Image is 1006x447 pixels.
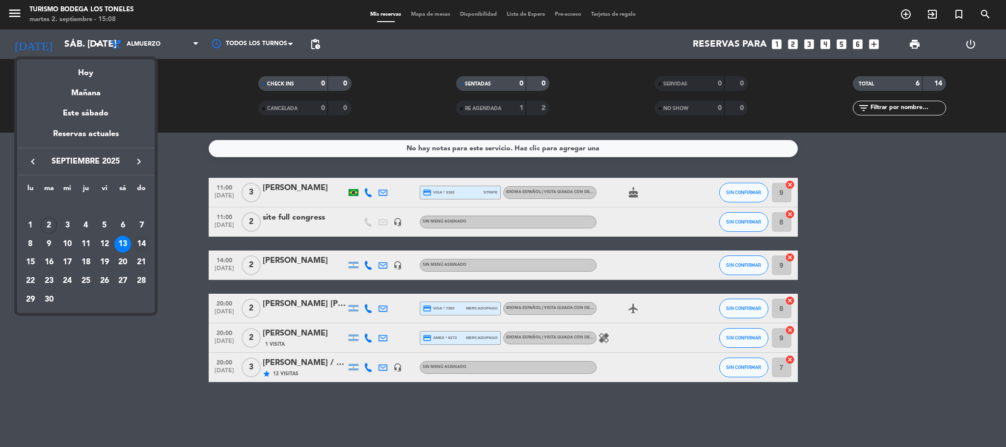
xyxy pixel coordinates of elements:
td: 2 de septiembre de 2025 [40,216,58,235]
td: 27 de septiembre de 2025 [114,272,133,290]
td: SEP. [21,198,151,217]
td: 11 de septiembre de 2025 [77,235,95,253]
div: 4 [78,217,94,234]
td: 3 de septiembre de 2025 [58,216,77,235]
div: 7 [133,217,150,234]
div: 9 [41,236,57,252]
div: 17 [59,254,76,271]
div: 1 [22,217,39,234]
th: lunes [21,183,40,198]
td: 12 de septiembre de 2025 [95,235,114,253]
td: 10 de septiembre de 2025 [58,235,77,253]
div: 13 [114,236,131,252]
div: 5 [96,217,113,234]
div: 6 [114,217,131,234]
td: 6 de septiembre de 2025 [114,216,133,235]
td: 15 de septiembre de 2025 [21,253,40,272]
div: 27 [114,273,131,289]
td: 28 de septiembre de 2025 [132,272,151,290]
div: 22 [22,273,39,289]
th: viernes [95,183,114,198]
div: 30 [41,291,57,308]
i: keyboard_arrow_right [133,156,145,168]
div: 10 [59,236,76,252]
div: 20 [114,254,131,271]
div: 23 [41,273,57,289]
td: 25 de septiembre de 2025 [77,272,95,290]
div: 19 [96,254,113,271]
td: 14 de septiembre de 2025 [132,235,151,253]
div: 21 [133,254,150,271]
td: 24 de septiembre de 2025 [58,272,77,290]
td: 4 de septiembre de 2025 [77,216,95,235]
div: 15 [22,254,39,271]
td: 8 de septiembre de 2025 [21,235,40,253]
td: 13 de septiembre de 2025 [114,235,133,253]
td: 30 de septiembre de 2025 [40,290,58,309]
td: 22 de septiembre de 2025 [21,272,40,290]
button: keyboard_arrow_right [130,155,148,168]
div: Hoy [17,59,155,80]
button: keyboard_arrow_left [24,155,42,168]
div: Reservas actuales [17,128,155,148]
td: 19 de septiembre de 2025 [95,253,114,272]
div: 24 [59,273,76,289]
div: 25 [78,273,94,289]
div: Mañana [17,80,155,100]
div: Este sábado [17,100,155,127]
td: 7 de septiembre de 2025 [132,216,151,235]
i: keyboard_arrow_left [27,156,39,168]
td: 9 de septiembre de 2025 [40,235,58,253]
th: domingo [132,183,151,198]
div: 16 [41,254,57,271]
td: 1 de septiembre de 2025 [21,216,40,235]
div: 12 [96,236,113,252]
div: 11 [78,236,94,252]
td: 18 de septiembre de 2025 [77,253,95,272]
span: septiembre 2025 [42,155,130,168]
td: 29 de septiembre de 2025 [21,290,40,309]
div: 2 [41,217,57,234]
div: 29 [22,291,39,308]
th: sábado [114,183,133,198]
td: 5 de septiembre de 2025 [95,216,114,235]
div: 26 [96,273,113,289]
div: 28 [133,273,150,289]
td: 21 de septiembre de 2025 [132,253,151,272]
div: 3 [59,217,76,234]
div: 14 [133,236,150,252]
th: jueves [77,183,95,198]
div: 18 [78,254,94,271]
th: martes [40,183,58,198]
th: miércoles [58,183,77,198]
td: 17 de septiembre de 2025 [58,253,77,272]
td: 20 de septiembre de 2025 [114,253,133,272]
td: 16 de septiembre de 2025 [40,253,58,272]
td: 26 de septiembre de 2025 [95,272,114,290]
div: 8 [22,236,39,252]
td: 23 de septiembre de 2025 [40,272,58,290]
